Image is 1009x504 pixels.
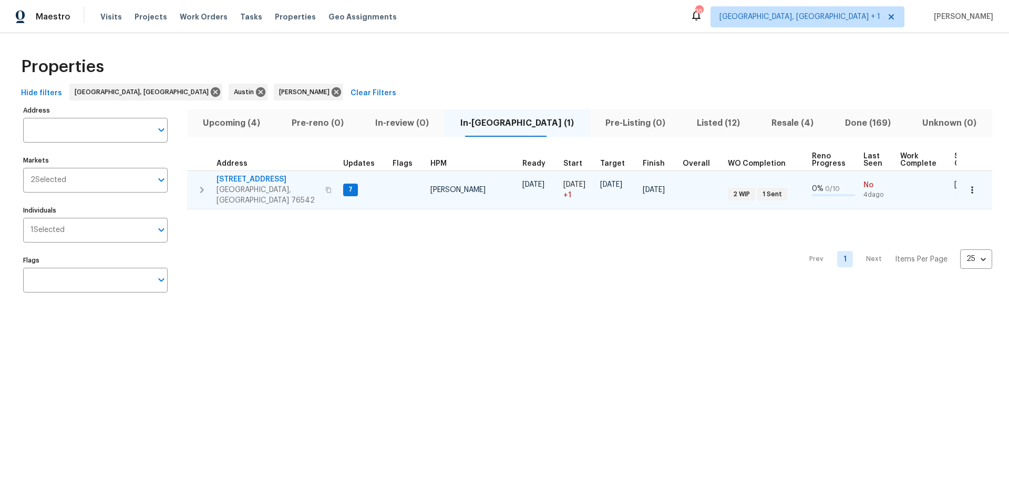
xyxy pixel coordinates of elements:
label: Individuals [23,207,168,214]
span: Pre-reno (0) [282,116,353,130]
span: Clear Filters [351,87,396,100]
span: Reno Progress [812,153,846,167]
span: Properties [21,62,104,72]
span: Listed (12) [687,116,749,130]
span: Work Orders [180,12,228,22]
span: [GEOGRAPHIC_DATA], [GEOGRAPHIC_DATA] 76542 [217,185,319,206]
span: Austin [234,87,258,97]
span: 0 / 10 [825,186,840,192]
label: Address [23,107,168,114]
span: Tasks [240,13,262,21]
a: Goto page 1 [837,251,853,267]
span: 2 WIP [729,190,754,199]
span: Setup Complete [954,153,991,167]
div: Actual renovation start date [563,160,592,167]
span: WO Completion [728,160,786,167]
span: [DATE] [522,181,544,188]
span: 0 % [812,185,823,193]
div: 25 [960,245,992,273]
span: Work Complete [900,153,936,167]
span: Address [217,160,248,167]
span: [PERSON_NAME] [430,186,486,194]
span: 1 Selected [30,226,65,235]
span: Visits [100,12,122,22]
div: Target renovation project end date [600,160,634,167]
span: Target [600,160,625,167]
nav: Pagination Navigation [799,216,992,303]
span: + 1 [563,190,571,200]
span: Last Seen [863,153,882,167]
span: Ready [522,160,545,167]
div: Austin [229,84,267,100]
span: No [863,180,892,190]
div: [PERSON_NAME] [274,84,343,100]
span: Geo Assignments [328,12,397,22]
span: Start [563,160,582,167]
span: 1 Sent [758,190,786,199]
button: Clear Filters [346,84,400,103]
span: [PERSON_NAME] [279,87,334,97]
span: Properties [275,12,316,22]
span: [DATE] [600,181,622,188]
span: [STREET_ADDRESS] [217,174,319,185]
label: Markets [23,157,168,164]
span: Finish [643,160,665,167]
span: [GEOGRAPHIC_DATA], [GEOGRAPHIC_DATA] [75,87,213,97]
span: [DATE] [954,181,976,188]
span: [DATE] [563,181,585,188]
div: 35 [695,6,703,17]
span: Flags [393,160,413,167]
p: Items Per Page [895,254,948,265]
td: Project started 1 days late [559,170,596,209]
span: Pre-Listing (0) [596,116,675,130]
button: Open [154,123,169,137]
span: Projects [135,12,167,22]
span: Hide filters [21,87,62,100]
span: [GEOGRAPHIC_DATA], [GEOGRAPHIC_DATA] + 1 [719,12,880,22]
span: Upcoming (4) [193,116,270,130]
span: In-[GEOGRAPHIC_DATA] (1) [451,116,583,130]
span: Overall [683,160,710,167]
span: 4d ago [863,190,892,199]
span: Updates [343,160,375,167]
div: Earliest renovation start date (first business day after COE or Checkout) [522,160,555,167]
span: In-review (0) [366,116,438,130]
span: Resale (4) [762,116,823,130]
button: Hide filters [17,84,66,103]
div: Projected renovation finish date [643,160,674,167]
label: Flags [23,257,168,264]
span: [PERSON_NAME] [930,12,993,22]
button: Open [154,173,169,187]
div: Days past target finish date [683,160,719,167]
span: Maestro [36,12,70,22]
div: [GEOGRAPHIC_DATA], [GEOGRAPHIC_DATA] [69,84,222,100]
span: Done (169) [836,116,900,130]
span: 2 Selected [30,176,66,185]
button: Open [154,273,169,287]
span: 7 [344,185,357,194]
span: HPM [430,160,447,167]
button: Open [154,223,169,237]
span: [DATE] [643,186,665,194]
span: Unknown (0) [913,116,986,130]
